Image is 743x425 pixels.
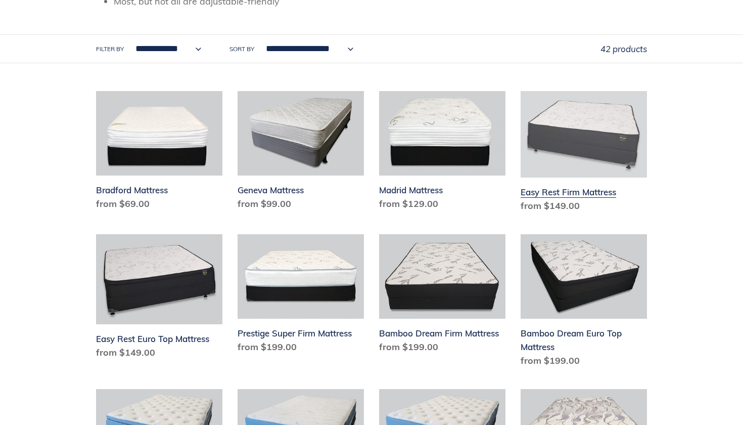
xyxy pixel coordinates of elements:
[379,91,505,215] a: Madrid Mattress
[238,91,364,215] a: Geneva Mattress
[521,91,647,217] a: Easy Rest Firm Mattress
[379,234,505,358] a: Bamboo Dream Firm Mattress
[600,44,647,54] span: 42 products
[96,91,222,215] a: Bradford Mattress
[521,234,647,371] a: Bamboo Dream Euro Top Mattress
[229,45,254,54] label: Sort by
[96,234,222,363] a: Easy Rest Euro Top Mattress
[238,234,364,358] a: Prestige Super Firm Mattress
[96,45,124,54] label: Filter by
